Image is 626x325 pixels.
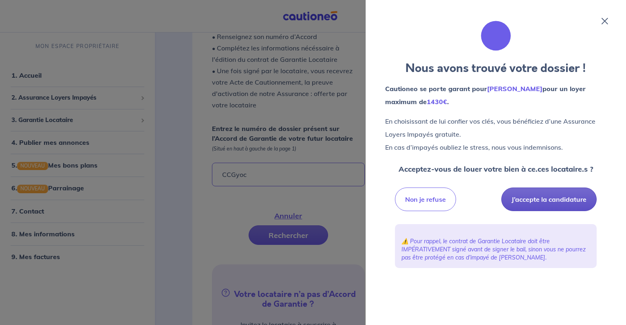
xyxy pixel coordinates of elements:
[385,85,586,106] strong: Cautioneo se porte garant pour pour un loyer maximum de .
[385,115,606,154] p: En choisissant de lui confier vos clés, vous bénéficiez d’une Assurance Loyers Impayés gratuite. ...
[401,237,590,262] p: ⚠️ Pour rappel, le contrat de Garantie Locataire doit être IMPÉRATIVEMENT signé avant de signer l...
[395,188,456,211] button: Non je refuse
[406,60,586,76] strong: Nous avons trouvé votre dossier !
[501,188,597,211] button: J’accepte la candidature
[427,98,447,106] em: 1430€
[480,20,512,52] img: illu_folder.svg
[487,85,542,93] em: [PERSON_NAME]
[399,164,593,174] strong: Acceptez-vous de louer votre bien à ce.ces locataire.s ?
